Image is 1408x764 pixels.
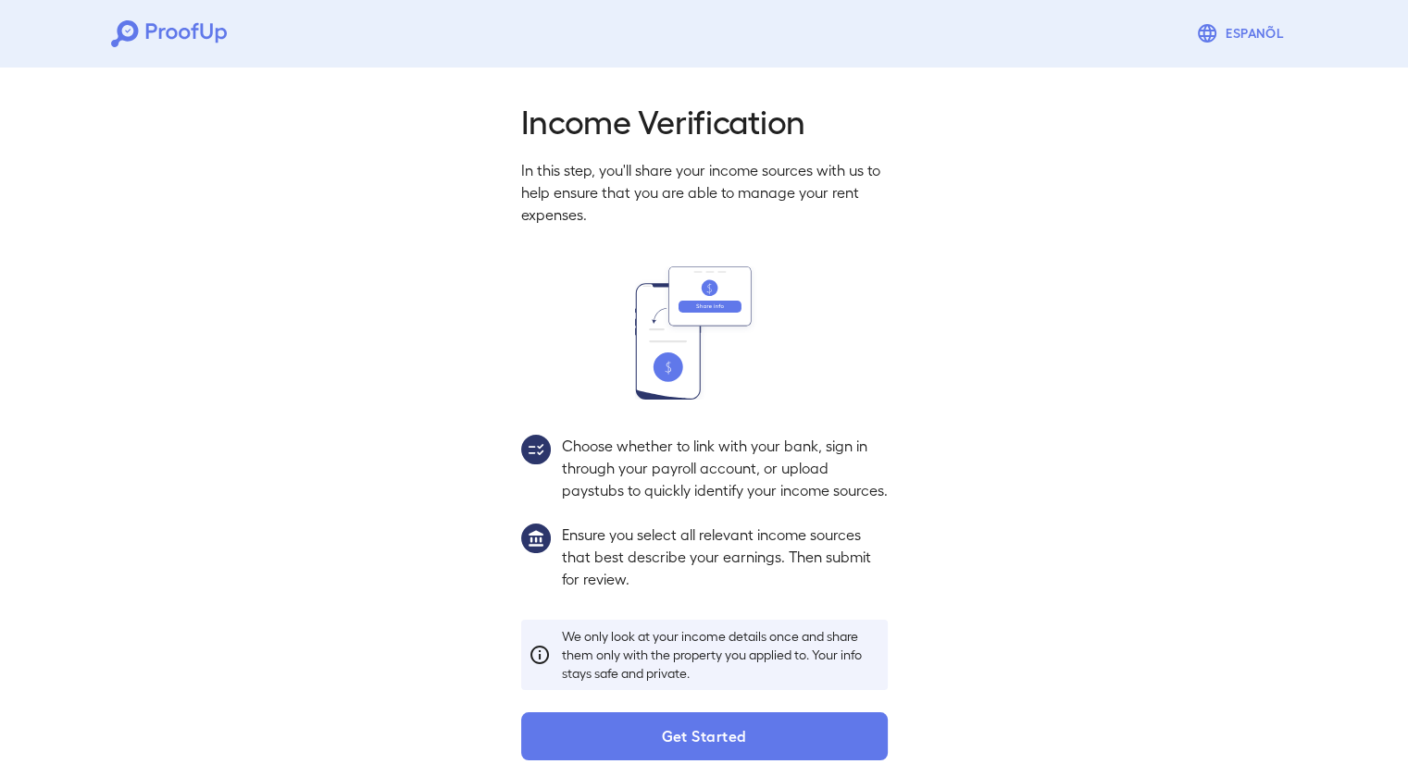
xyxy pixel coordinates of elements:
[1189,15,1297,52] button: Espanõl
[521,712,888,760] button: Get Started
[635,266,774,400] img: transfer_money.svg
[562,627,880,683] p: We only look at your income details once and share them only with the property you applied to. Yo...
[521,435,551,464] img: group2.svg
[521,159,888,226] p: In this step, you'll share your income sources with us to help ensure that you are able to manage...
[562,524,888,590] p: Ensure you select all relevant income sources that best describe your earnings. Then submit for r...
[562,435,888,501] p: Choose whether to link with your bank, sign in through your payroll account, or upload paystubs t...
[521,524,551,553] img: group1.svg
[521,100,888,141] h2: Income Verification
